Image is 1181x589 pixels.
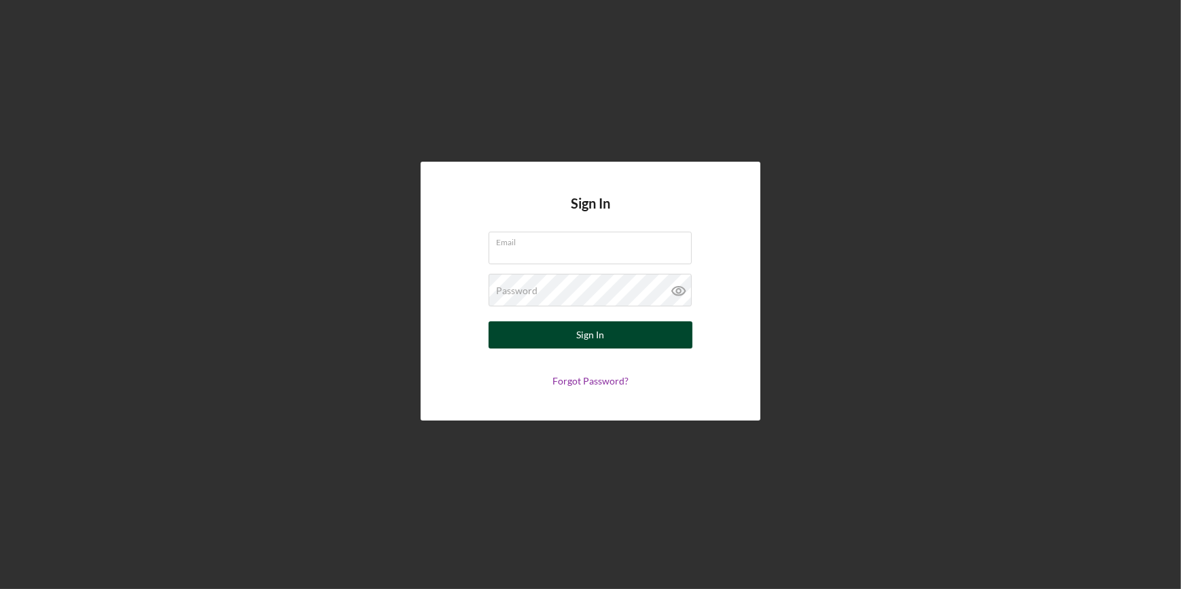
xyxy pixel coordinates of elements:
label: Password [496,285,537,296]
a: Forgot Password? [552,375,629,387]
label: Email [496,232,692,247]
button: Sign In [489,321,692,349]
div: Sign In [577,321,605,349]
h4: Sign In [571,196,610,232]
